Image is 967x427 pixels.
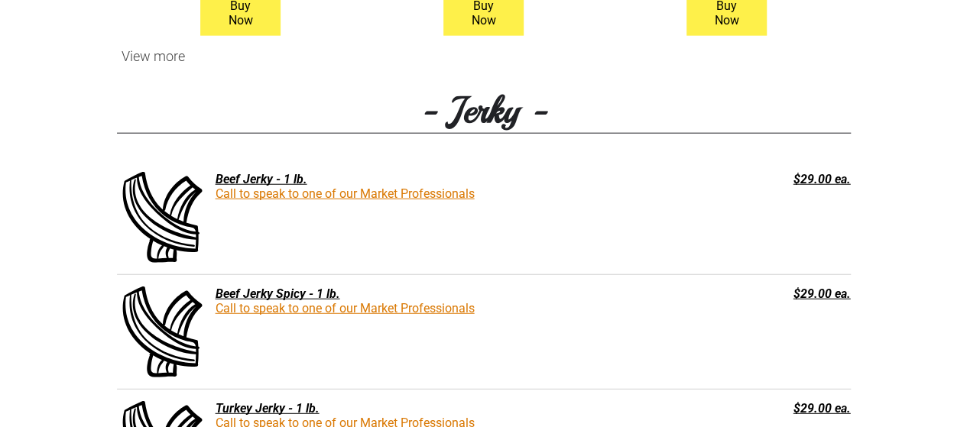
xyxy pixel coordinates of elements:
h3: - Jerky - [117,87,851,134]
div: View more [117,48,851,64]
a: Call to speak to one of our Market Professionals [216,186,475,201]
div: $29.00 ea. [704,401,851,416]
div: $29.00 ea. [704,172,851,186]
div: Beef Jerky Spicy - 1 lb. [117,286,696,301]
a: Call to speak to one of our Market Professionals [216,301,475,315]
div: $29.00 ea. [704,286,851,301]
div: Beef Jerky - 1 lb. [117,172,696,186]
div: Turkey Jerky - 1 lb. [117,401,696,416]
